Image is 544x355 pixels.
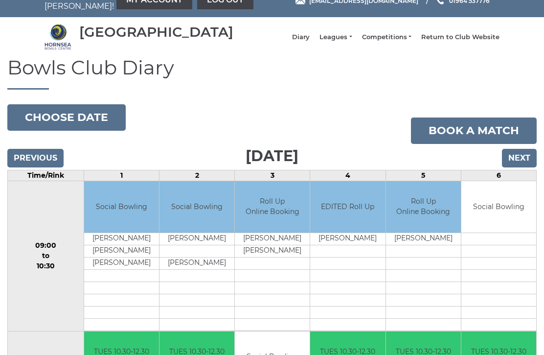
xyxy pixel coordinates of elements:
td: 4 [310,170,385,181]
a: Leagues [319,33,352,42]
td: Social Bowling [461,181,536,233]
td: 6 [461,170,536,181]
td: 2 [159,170,234,181]
td: 3 [235,170,310,181]
td: [PERSON_NAME] [235,233,310,245]
a: Diary [292,33,310,42]
td: EDITED Roll Up [310,181,385,233]
div: [GEOGRAPHIC_DATA] [79,24,233,40]
td: [PERSON_NAME] [386,233,461,245]
td: Social Bowling [159,181,234,233]
td: 09:00 to 10:30 [8,181,84,331]
a: Book a match [411,118,537,144]
td: [PERSON_NAME] [84,257,159,269]
a: Return to Club Website [421,33,499,42]
button: Choose date [7,104,126,131]
td: [PERSON_NAME] [84,233,159,245]
h1: Bowls Club Diary [7,57,537,90]
a: Competitions [362,33,411,42]
td: [PERSON_NAME] [159,257,234,269]
img: Hornsea Bowls Centre [45,24,71,50]
td: Roll Up Online Booking [386,181,461,233]
td: Time/Rink [8,170,84,181]
td: Social Bowling [84,181,159,233]
input: Next [502,149,537,167]
td: 5 [385,170,461,181]
td: [PERSON_NAME] [235,245,310,257]
input: Previous [7,149,64,167]
td: 1 [84,170,159,181]
td: [PERSON_NAME] [310,233,385,245]
td: [PERSON_NAME] [159,233,234,245]
td: [PERSON_NAME] [84,245,159,257]
td: Roll Up Online Booking [235,181,310,233]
